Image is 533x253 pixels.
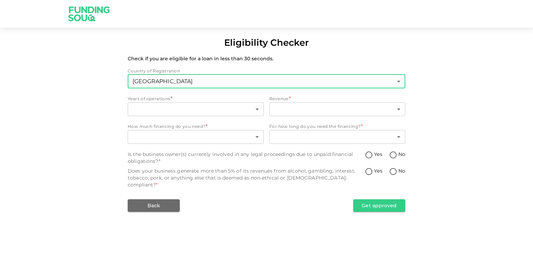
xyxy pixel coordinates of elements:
p: Check if you are eligible for a loan in less than 30 seconds. [128,55,405,62]
div: revenue [269,102,405,116]
span: No [398,167,405,175]
span: Yes [374,167,382,175]
button: Back [128,199,180,212]
span: Country of Registration [128,68,180,73]
span: Years of operations [128,96,170,101]
span: How much financing do you need? [128,124,205,129]
button: Get approved [353,199,405,212]
div: Eligibility Checker [224,36,309,50]
div: Is the business owner(s) currently involved in any legal proceedings due to unpaid financial obli... [128,151,365,165]
span: For how long do you need the financing? [269,124,361,129]
div: Does your business generate more than 5% of its revenues from alcohol, gambling, interest, tobacc... [128,167,365,188]
div: yearsOfOperations [128,102,264,116]
div: howMuchAmountNeeded [128,130,264,144]
div: howLongFinancing [269,130,405,144]
div: countryOfRegistration [128,75,405,88]
span: No [398,151,405,158]
span: Yes [374,151,382,158]
span: Revenue [269,96,289,101]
